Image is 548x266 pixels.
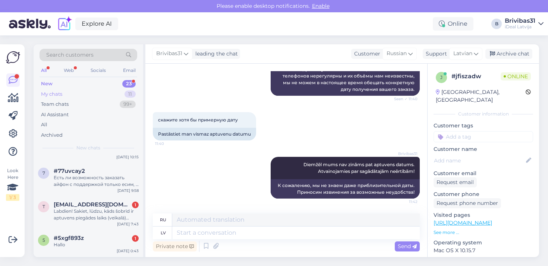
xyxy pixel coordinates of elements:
[436,88,526,104] div: [GEOGRAPHIC_DATA], [GEOGRAPHIC_DATA]
[453,50,472,58] span: Latvian
[434,145,533,153] p: Customer name
[42,204,45,209] span: t
[62,66,75,75] div: Web
[132,202,139,208] div: 1
[434,219,492,226] a: [URL][DOMAIN_NAME]
[54,168,85,174] span: #77uvcay2
[192,50,238,58] div: leading the chat
[76,145,100,151] span: New chats
[42,170,45,176] span: 7
[41,111,69,118] div: AI Assistant
[6,50,20,64] img: Askly Logo
[158,117,238,123] span: скажите хотя бы примерную дату
[501,72,531,80] span: Online
[387,50,407,58] span: Russian
[433,17,473,31] div: Online
[423,50,447,58] div: Support
[122,66,137,75] div: Email
[505,18,544,30] a: Brivibas31iDeal Latvija
[6,194,19,201] div: 1 / 3
[505,24,535,30] div: iDeal Latvija
[153,241,197,251] div: Private note
[485,49,532,59] div: Archive chat
[390,151,418,156] span: Brivibas31
[117,248,139,254] div: [DATE] 0:43
[451,72,501,81] div: # jfiszadw
[153,128,256,140] div: Pastāstiet man vismaz aptuvenu datumu
[41,132,63,139] div: Archived
[160,213,166,226] div: ru
[434,111,533,117] div: Customer information
[41,80,53,88] div: New
[434,198,501,208] div: Request phone number
[505,18,535,24] div: Brivibas31
[57,16,72,32] img: explore-ai
[271,63,420,96] div: Здравствуйте! В связи с тем, что поставки новых телефонов нерегулярны и их объёмы нам неизвестны,...
[440,75,443,80] span: j
[54,174,139,188] div: Есть ли возможность заказать айфон с поддержкой только есим, и сколько это будет стоять (айфон 17...
[122,80,136,88] div: 23
[351,50,380,58] div: Customer
[491,19,502,29] div: B
[117,188,139,193] div: [DATE] 9:58
[132,235,139,242] div: 1
[42,237,45,243] span: 5
[434,156,525,165] input: Add name
[303,162,416,174] span: Diemžēl mums nav zināms pat aptuvens datums. Atvainojamies par sagādātajām neērtībām!
[434,177,477,187] div: Request email
[41,91,62,98] div: My chats
[116,154,139,160] div: [DATE] 10:15
[390,199,418,205] span: 11:42
[434,229,533,236] p: See more ...
[40,66,48,75] div: All
[434,239,533,247] p: Operating system
[155,141,183,146] span: 11:40
[89,66,107,75] div: Socials
[54,241,139,248] div: Hallo
[390,96,418,102] span: Seen ✓ 11:40
[156,50,182,58] span: Brivibas31
[54,235,84,241] span: #5xgf893z
[54,208,139,221] div: Labdien! Sakiet, lūdzu, kāds šobrīd ir aptuvens piegādes laiks (veikalā) iPhone 17 Pro 256GB Deep...
[434,211,533,219] p: Visited pages
[75,18,118,30] a: Explore AI
[434,122,533,130] p: Customer tags
[6,167,19,201] div: Look Here
[434,170,533,177] p: Customer email
[41,101,69,108] div: Team chats
[117,221,139,227] div: [DATE] 7:43
[398,243,417,250] span: Send
[161,227,166,239] div: lv
[125,91,136,98] div: 11
[41,121,47,129] div: All
[434,190,533,198] p: Customer phone
[434,131,533,142] input: Add a tag
[434,247,533,254] p: Mac OS X 10.15.7
[54,201,131,208] span: thetov1993@gmail.com
[46,51,94,59] span: Search customers
[310,3,332,9] span: Enable
[120,101,136,108] div: 99+
[271,179,420,199] div: К сожалению, мы не знаем даже приблизительной даты. Приносим извинения за возможные неудобства!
